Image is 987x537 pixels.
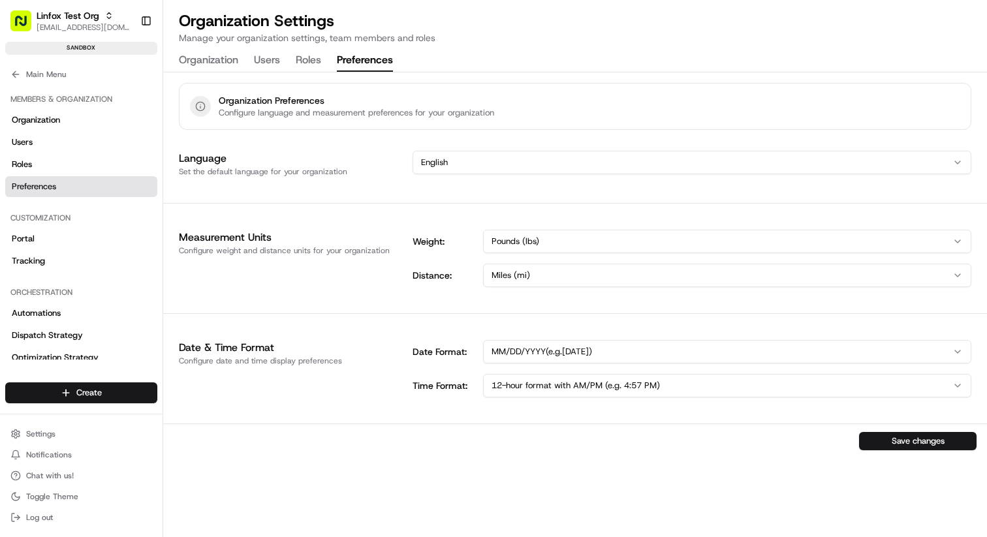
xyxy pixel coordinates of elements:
[5,42,157,55] div: sandbox
[26,189,100,202] span: Knowledge Base
[130,221,158,231] span: Pylon
[12,307,61,319] span: Automations
[5,207,157,228] div: Customization
[5,5,135,37] button: Linfox Test Org[EMAIL_ADDRESS][DOMAIN_NAME]
[5,65,157,84] button: Main Menu
[13,191,23,201] div: 📗
[12,352,99,363] span: Optimization Strategy
[26,69,66,80] span: Main Menu
[413,379,478,392] label: Time Format:
[5,382,157,403] button: Create
[8,184,105,207] a: 📗Knowledge Base
[44,125,214,138] div: Start new chat
[179,166,397,177] div: Set the default language for your organization
[179,151,397,166] h1: Language
[337,50,393,72] button: Preferences
[44,138,165,148] div: We're available if you need us!
[5,487,157,506] button: Toggle Theme
[413,235,478,248] label: Weight:
[5,132,157,153] a: Users
[12,114,60,126] span: Organization
[105,184,215,207] a: 💻API Documentation
[26,491,78,502] span: Toggle Theme
[296,50,321,72] button: Roles
[5,303,157,324] a: Automations
[5,325,157,346] a: Dispatch Strategy
[76,387,102,399] span: Create
[5,282,157,303] div: Orchestration
[5,251,157,271] a: Tracking
[12,181,56,192] span: Preferences
[222,129,238,144] button: Start new chat
[26,470,74,481] span: Chat with us!
[413,345,478,358] label: Date Format:
[5,425,157,443] button: Settings
[254,50,280,72] button: Users
[110,191,121,201] div: 💻
[179,230,397,245] h1: Measurement Units
[37,9,99,22] button: Linfox Test Org
[12,159,32,170] span: Roles
[5,154,157,175] a: Roles
[179,340,397,356] h1: Date & Time Format
[13,52,238,73] p: Welcome 👋
[413,269,478,282] label: Distance:
[12,330,83,341] span: Dispatch Strategy
[34,84,215,98] input: Clear
[5,467,157,485] button: Chat with us!
[26,512,53,523] span: Log out
[179,356,397,366] div: Configure date and time display preferences
[13,13,39,39] img: Nash
[179,10,435,31] h1: Organization Settings
[26,429,55,439] span: Settings
[5,347,157,368] a: Optimization Strategy
[5,228,157,249] a: Portal
[179,31,435,44] p: Manage your organization settings, team members and roles
[219,94,494,107] h3: Organization Preferences
[13,125,37,148] img: 1736555255976-a54dd68f-1ca7-489b-9aae-adbdc363a1c4
[12,136,33,148] span: Users
[26,450,72,460] span: Notifications
[37,22,130,33] button: [EMAIL_ADDRESS][DOMAIN_NAME]
[179,50,238,72] button: Organization
[5,110,157,130] a: Organization
[12,255,45,267] span: Tracking
[859,432,977,450] button: Save changes
[5,176,157,197] a: Preferences
[5,446,157,464] button: Notifications
[5,508,157,527] button: Log out
[123,189,210,202] span: API Documentation
[92,221,158,231] a: Powered byPylon
[219,107,494,119] p: Configure language and measurement preferences for your organization
[12,233,35,245] span: Portal
[179,245,397,256] div: Configure weight and distance units for your organization
[5,89,157,110] div: Members & Organization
